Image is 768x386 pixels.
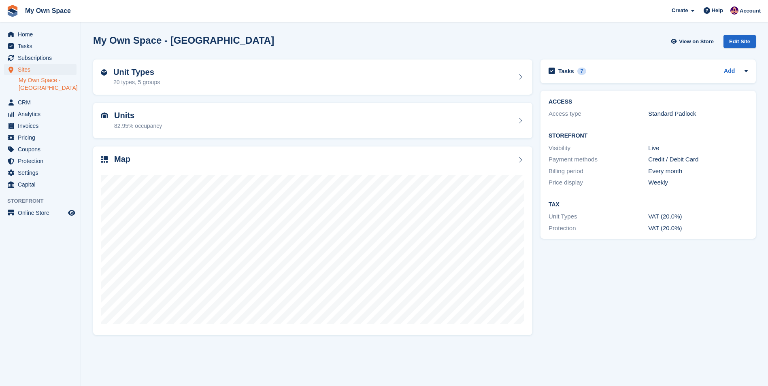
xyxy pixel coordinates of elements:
[7,197,81,205] span: Storefront
[114,155,130,164] h2: Map
[648,212,748,221] div: VAT (20.0%)
[114,122,162,130] div: 82.95% occupancy
[723,35,756,48] div: Edit Site
[6,5,19,17] img: stora-icon-8386f47178a22dfd0bd8f6a31ec36ba5ce8667c1dd55bd0f319d3a0aa187defe.svg
[549,178,648,187] div: Price display
[712,6,723,15] span: Help
[4,167,77,178] a: menu
[18,207,66,218] span: Online Store
[549,99,748,105] h2: ACCESS
[101,69,107,76] img: unit-type-icn-2b2737a686de81e16bb02015468b77c625bbabd49415b5ef34ead5e3b44a266d.svg
[113,68,160,77] h2: Unit Types
[648,178,748,187] div: Weekly
[93,146,532,335] a: Map
[101,112,108,118] img: unit-icn-7be61d7bf1b0ce9d3e12c5938cc71ed9869f7b940bace4675aadf7bd6d80202e.svg
[724,67,735,76] a: Add
[93,35,274,46] h2: My Own Space - [GEOGRAPHIC_DATA]
[4,120,77,131] a: menu
[18,64,66,75] span: Sites
[18,155,66,167] span: Protection
[18,52,66,64] span: Subscriptions
[18,144,66,155] span: Coupons
[549,167,648,176] div: Billing period
[549,224,648,233] div: Protection
[18,120,66,131] span: Invoices
[549,109,648,119] div: Access type
[4,97,77,108] a: menu
[648,167,748,176] div: Every month
[18,108,66,120] span: Analytics
[723,35,756,51] a: Edit Site
[679,38,714,46] span: View on Store
[672,6,688,15] span: Create
[670,35,717,48] a: View on Store
[18,29,66,40] span: Home
[549,155,648,164] div: Payment methods
[730,6,738,15] img: Sergio Tartaglia
[18,40,66,52] span: Tasks
[4,207,77,218] a: menu
[18,132,66,143] span: Pricing
[113,78,160,87] div: 20 types, 5 groups
[18,167,66,178] span: Settings
[4,29,77,40] a: menu
[19,76,77,92] a: My Own Space - [GEOGRAPHIC_DATA]
[67,208,77,218] a: Preview store
[22,4,74,17] a: My Own Space
[4,108,77,120] a: menu
[4,52,77,64] a: menu
[577,68,587,75] div: 7
[114,111,162,120] h2: Units
[4,155,77,167] a: menu
[4,179,77,190] a: menu
[4,132,77,143] a: menu
[93,59,532,95] a: Unit Types 20 types, 5 groups
[558,68,574,75] h2: Tasks
[549,133,748,139] h2: Storefront
[93,103,532,138] a: Units 82.95% occupancy
[549,201,748,208] h2: Tax
[648,155,748,164] div: Credit / Debit Card
[740,7,761,15] span: Account
[549,212,648,221] div: Unit Types
[648,224,748,233] div: VAT (20.0%)
[4,40,77,52] a: menu
[18,97,66,108] span: CRM
[648,109,748,119] div: Standard Padlock
[648,144,748,153] div: Live
[18,179,66,190] span: Capital
[549,144,648,153] div: Visibility
[4,144,77,155] a: menu
[101,156,108,163] img: map-icn-33ee37083ee616e46c38cad1a60f524a97daa1e2b2c8c0bc3eb3415660979fc1.svg
[4,64,77,75] a: menu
